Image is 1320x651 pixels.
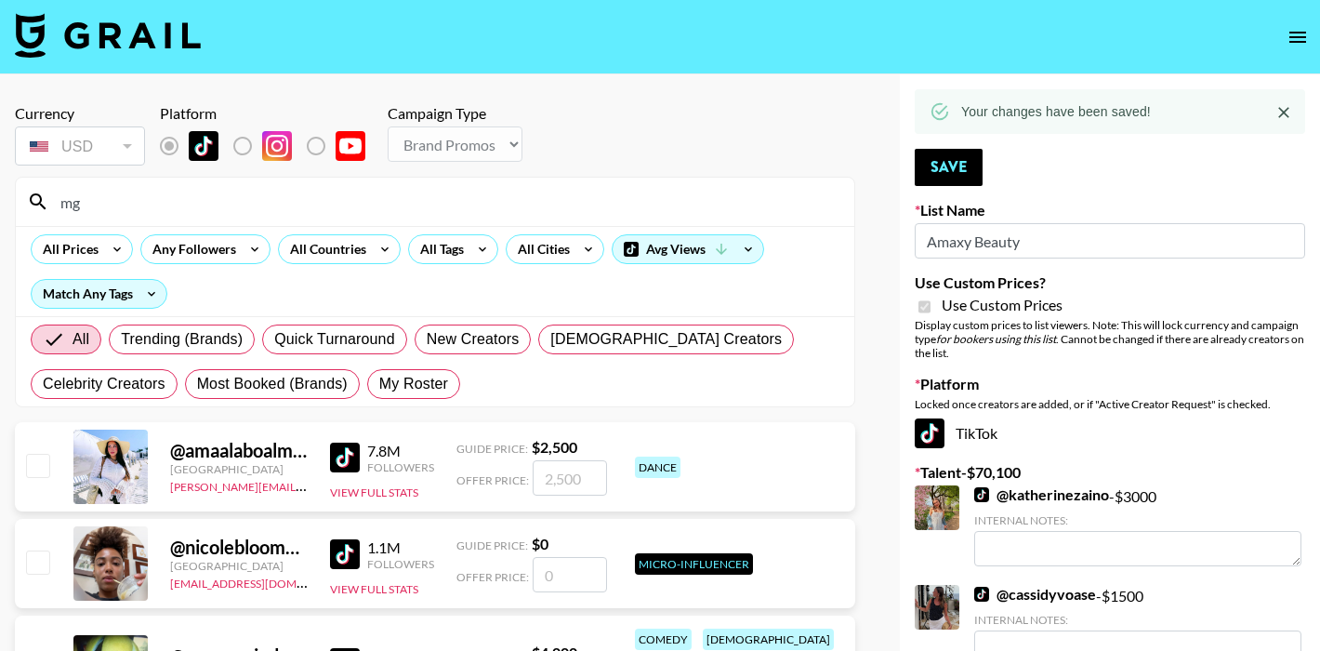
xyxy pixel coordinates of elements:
a: [EMAIL_ADDRESS][DOMAIN_NAME] [170,573,357,591]
div: All Cities [507,235,574,263]
div: comedy [635,629,692,650]
input: 2,500 [533,460,607,496]
div: Any Followers [141,235,240,263]
span: New Creators [427,328,520,351]
label: Talent - $ 70,100 [915,463,1305,482]
em: for bookers using this list [936,332,1056,346]
span: All [73,328,89,351]
div: [GEOGRAPHIC_DATA] [170,462,308,476]
span: Offer Price: [456,570,529,584]
div: Followers [367,557,434,571]
input: Search by User Name [49,187,843,217]
button: Save [915,149,983,186]
div: Followers [367,460,434,474]
strong: $ 2,500 [532,438,577,456]
div: 1.1M [367,538,434,557]
a: @cassidyvoase [974,585,1096,604]
span: Celebrity Creators [43,373,165,395]
div: All Tags [409,235,468,263]
span: [DEMOGRAPHIC_DATA] Creators [550,328,782,351]
a: [PERSON_NAME][EMAIL_ADDRESS][PERSON_NAME][DOMAIN_NAME] [170,476,534,494]
span: Guide Price: [456,538,528,552]
button: open drawer [1279,19,1316,56]
img: TikTok [915,418,944,448]
div: @ nicolebloomgarden [170,536,308,559]
span: Offer Price: [456,473,529,487]
span: Guide Price: [456,442,528,456]
div: Your changes have been saved! [961,95,1151,128]
a: @katherinezaino [974,485,1109,504]
label: List Name [915,201,1305,219]
div: Currency is locked to USD [15,123,145,169]
div: Avg Views [613,235,763,263]
div: [DEMOGRAPHIC_DATA] [703,629,834,650]
span: Trending (Brands) [121,328,243,351]
img: Grail Talent [15,13,201,58]
button: View Full Stats [330,582,418,596]
div: All Prices [32,235,102,263]
div: USD [19,130,141,163]
img: Instagram [262,131,292,161]
div: Match Any Tags [32,280,166,308]
img: YouTube [336,131,365,161]
div: @ amaalaboalmgd [170,439,308,462]
div: Currency [15,104,145,123]
img: TikTok [330,443,360,472]
div: Platform [160,104,380,123]
div: Micro-Influencer [635,553,753,575]
img: TikTok [189,131,218,161]
label: Use Custom Prices? [915,273,1305,292]
span: Most Booked (Brands) [197,373,348,395]
div: Locked once creators are added, or if "Active Creator Request" is checked. [915,397,1305,411]
div: All Countries [279,235,370,263]
div: - $ 3000 [974,485,1301,566]
div: TikTok [915,418,1305,448]
button: View Full Stats [330,485,418,499]
label: Platform [915,375,1305,393]
div: List locked to TikTok. [160,126,380,166]
img: TikTok [974,587,989,602]
div: [GEOGRAPHIC_DATA] [170,559,308,573]
img: TikTok [330,539,360,569]
button: Close [1270,99,1298,126]
div: dance [635,457,680,478]
img: TikTok [974,487,989,502]
span: My Roster [379,373,448,395]
span: Use Custom Prices [942,296,1063,314]
span: Quick Turnaround [274,328,395,351]
input: 0 [533,557,607,592]
div: Internal Notes: [974,613,1301,627]
div: Internal Notes: [974,513,1301,527]
div: Campaign Type [388,104,522,123]
div: Display custom prices to list viewers. Note: This will lock currency and campaign type . Cannot b... [915,318,1305,360]
strong: $ 0 [532,535,548,552]
div: 7.8M [367,442,434,460]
